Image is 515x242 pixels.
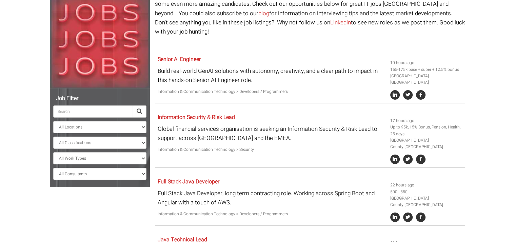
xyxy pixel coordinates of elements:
[390,182,463,188] li: 22 hours ago
[158,211,385,217] p: Information & Communication Technology > Developers / Programmers
[390,195,463,208] li: [GEOGRAPHIC_DATA] County [GEOGRAPHIC_DATA]
[158,189,385,207] p: Full Stack Java Developer, long term contracting role. Working across Spring Boot and Angular wit...
[158,146,385,153] p: Information & Communication Technology > Security
[158,124,385,143] p: Global financial services organisation is seeking an Information Security & Risk Lead to support ...
[390,66,463,73] li: 155-175k base + super + 12.5% bonus
[158,88,385,95] p: Information & Communication Technology > Developers / Programmers
[53,105,133,118] input: Search
[390,60,463,66] li: 10 hours ago
[53,96,146,102] h5: Job Filter
[390,73,463,86] li: [GEOGRAPHIC_DATA] [GEOGRAPHIC_DATA]
[390,137,463,150] li: [GEOGRAPHIC_DATA] County [GEOGRAPHIC_DATA]
[330,18,351,27] a: Linkedin
[390,124,463,137] li: Up to 95k, 15% Bonus, Pension, Health, 25 days
[390,189,463,195] li: 500 - 550
[158,66,385,85] p: Build real-world GenAI solutions with autonomy, creativity, and a clear path to impact in this ha...
[258,9,269,18] a: blog
[158,178,219,186] a: Full Stack Java Developer
[158,55,201,63] a: Senior AI Engineer
[390,118,463,124] li: 17 hours ago
[158,113,235,121] a: Information Security & Risk Lead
